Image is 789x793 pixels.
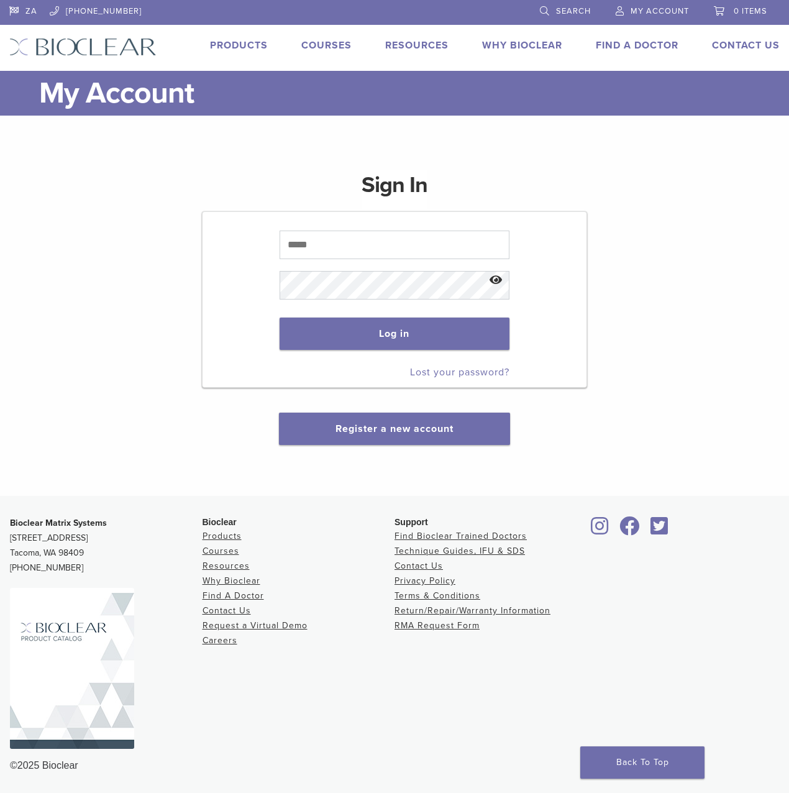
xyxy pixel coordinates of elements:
[203,531,242,541] a: Products
[616,524,644,536] a: Bioclear
[10,516,203,575] p: [STREET_ADDRESS] Tacoma, WA 98409 [PHONE_NUMBER]
[394,620,480,631] a: RMA Request Form
[301,39,352,52] a: Courses
[385,39,449,52] a: Resources
[712,39,780,52] a: Contact Us
[280,318,510,350] button: Log in
[210,39,268,52] a: Products
[483,265,509,296] button: Show password
[10,758,779,773] div: ©2025 Bioclear
[596,39,678,52] a: Find A Doctor
[39,71,780,116] h1: My Account
[394,590,480,601] a: Terms & Conditions
[394,561,443,571] a: Contact Us
[482,39,562,52] a: Why Bioclear
[203,546,239,556] a: Courses
[10,518,107,528] strong: Bioclear Matrix Systems
[335,423,454,435] a: Register a new account
[631,6,689,16] span: My Account
[203,590,264,601] a: Find A Doctor
[203,635,237,646] a: Careers
[647,524,673,536] a: Bioclear
[394,517,428,527] span: Support
[203,517,237,527] span: Bioclear
[203,620,308,631] a: Request a Virtual Demo
[394,546,525,556] a: Technique Guides, IFU & SDS
[279,413,510,445] button: Register a new account
[203,605,251,616] a: Contact Us
[203,575,260,586] a: Why Bioclear
[394,605,550,616] a: Return/Repair/Warranty Information
[410,366,509,378] a: Lost your password?
[587,524,613,536] a: Bioclear
[734,6,767,16] span: 0 items
[203,561,250,571] a: Resources
[362,170,427,210] h1: Sign In
[580,746,705,779] a: Back To Top
[394,531,527,541] a: Find Bioclear Trained Doctors
[10,588,134,749] img: Bioclear
[9,38,157,56] img: Bioclear
[394,575,455,586] a: Privacy Policy
[556,6,591,16] span: Search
